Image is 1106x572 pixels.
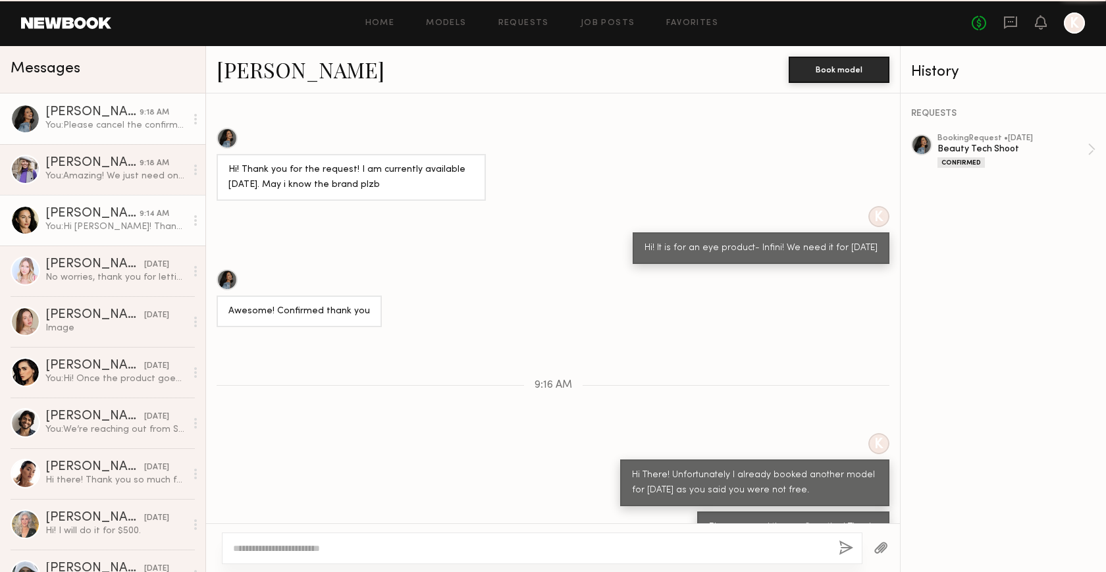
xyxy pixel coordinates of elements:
div: Please cancel the confirmation! Thanks [709,520,878,535]
div: [PERSON_NAME] [45,359,144,373]
div: You: We’re reaching out from SUTRA—we’ll be at a trade show this week in [GEOGRAPHIC_DATA] at the... [45,423,186,436]
a: Book model [789,63,889,74]
div: You: Amazing! We just need one quick video showing the different settings on the tool and you usi... [45,170,186,182]
div: [DATE] [144,512,169,525]
span: 9:16 AM [535,380,572,391]
a: Requests [498,19,549,28]
div: [PERSON_NAME] [45,258,144,271]
div: Hi! Thank you for the request! I am currently available [DATE]. May i know the brand plzb [228,163,474,193]
div: Awesome! Confirmed thank you [228,304,370,319]
div: You: Hi [PERSON_NAME]! Thank you for accepting- please come with hair and light/natural makeup do... [45,221,186,233]
div: 9:14 AM [140,208,169,221]
div: [DATE] [144,360,169,373]
div: Beauty Tech Shoot [937,143,1088,155]
a: Home [365,19,395,28]
div: [PERSON_NAME] [45,511,144,525]
div: You: Please cancel the confirmation! Thanks [45,119,186,132]
button: Book model [789,57,889,83]
div: [PERSON_NAME] [45,106,140,119]
div: 9:18 AM [140,157,169,170]
a: Favorites [666,19,718,28]
div: Hi There! Unfortunately I already booked another model for [DATE] as you said you were not free. [632,468,878,498]
div: 9:18 AM [140,107,169,119]
a: Models [426,19,466,28]
a: [PERSON_NAME] [217,55,384,84]
div: [PERSON_NAME] [45,309,144,322]
div: [PERSON_NAME] [45,207,140,221]
div: [PERSON_NAME] [45,461,144,474]
a: K [1064,13,1085,34]
div: [PERSON_NAME] [45,410,144,423]
div: Hi! It is for an eye product- Infini! We need it for [DATE] [645,241,878,256]
div: You: Hi! Once the product goes live I can share! [45,373,186,385]
div: Image [45,322,186,334]
a: bookingRequest •[DATE]Beauty Tech ShootConfirmed [937,134,1095,168]
div: Hi there! Thank you so much for reaching out and considering me for this opportunity , I’d love t... [45,474,186,486]
div: History [911,65,1095,80]
div: [DATE] [144,461,169,474]
div: Confirmed [937,157,985,168]
div: [DATE] [144,259,169,271]
div: [PERSON_NAME] [45,157,140,170]
div: [DATE] [144,309,169,322]
div: [DATE] [144,411,169,423]
div: booking Request • [DATE] [937,134,1088,143]
a: Job Posts [581,19,635,28]
div: REQUESTS [911,109,1095,118]
span: Messages [11,61,80,76]
div: Hi! I will do it for $500. [45,525,186,537]
div: No worries, thank you for letting me know :) Looking forward to the shoot! [45,271,186,284]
